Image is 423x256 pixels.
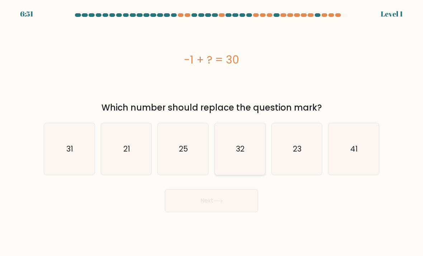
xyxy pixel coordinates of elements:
[179,144,188,154] text: 25
[351,144,358,154] text: 41
[381,9,403,19] div: Level 1
[66,144,73,154] text: 31
[293,144,301,154] text: 23
[20,9,33,19] div: 6:51
[123,144,130,154] text: 21
[44,52,379,68] div: -1 + ? = 30
[236,144,245,154] text: 32
[165,189,258,212] button: Next
[48,101,375,114] div: Which number should replace the question mark?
